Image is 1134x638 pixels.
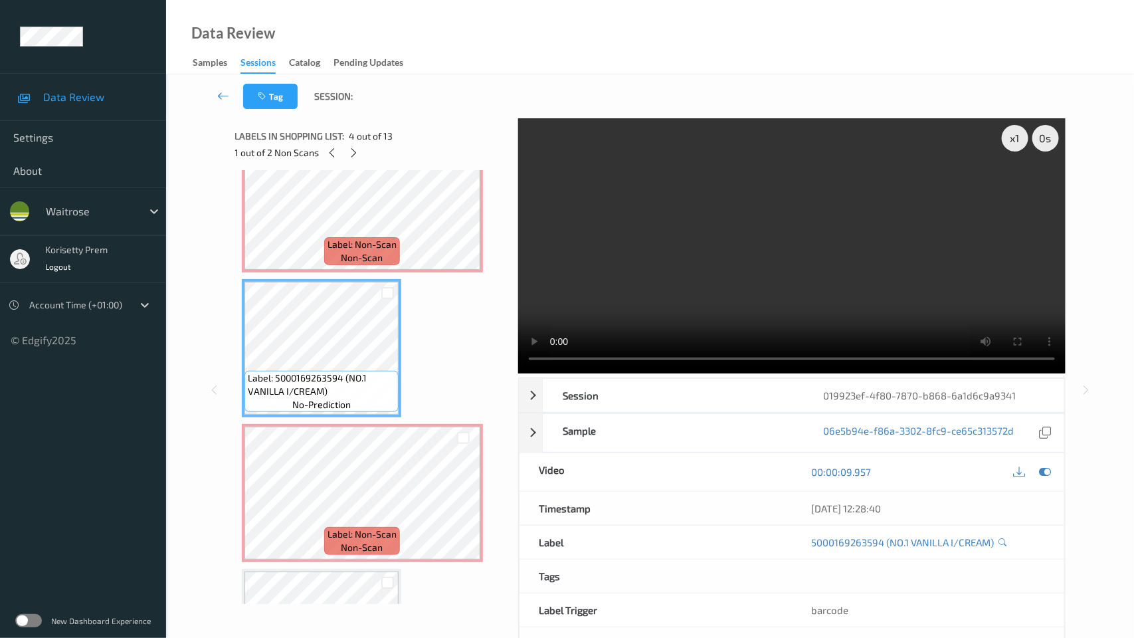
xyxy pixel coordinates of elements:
[235,130,345,143] span: Labels in shopping list:
[248,372,396,398] span: Label: 5000169263594 (NO.1 VANILLA I/CREAM)
[520,453,792,491] div: Video
[520,492,792,525] div: Timestamp
[812,502,1044,515] div: [DATE] 12:28:40
[1002,125,1028,152] div: x 1
[193,54,240,72] a: Samples
[292,398,351,411] span: no-prediction
[349,130,393,143] span: 4 out of 13
[520,526,792,559] div: Label
[314,90,353,103] span: Session:
[341,251,383,265] span: non-scan
[191,27,275,40] div: Data Review
[193,56,227,72] div: Samples
[519,378,1065,413] div: Session019923ef-4f80-7870-b868-6a1d6c9a9341
[341,541,383,554] span: non-scan
[289,56,320,72] div: Catalog
[803,379,1064,412] div: 019923ef-4f80-7870-b868-6a1d6c9a9341
[543,379,803,412] div: Session
[240,56,276,74] div: Sessions
[1032,125,1059,152] div: 0 s
[812,465,872,478] a: 00:00:09.957
[520,593,792,627] div: Label Trigger
[812,536,994,549] a: 5000169263594 (NO.1 VANILLA I/CREAM)
[333,56,403,72] div: Pending Updates
[333,54,417,72] a: Pending Updates
[243,84,298,109] button: Tag
[823,424,1014,442] a: 06e5b94e-f86a-3302-8fc9-ce65c313572d
[792,593,1064,627] div: barcode
[328,528,397,541] span: Label: Non-Scan
[543,414,803,452] div: Sample
[520,560,792,593] div: Tags
[240,54,289,74] a: Sessions
[289,54,333,72] a: Catalog
[235,144,509,161] div: 1 out of 2 Non Scans
[519,413,1065,453] div: Sample06e5b94e-f86a-3302-8fc9-ce65c313572d
[328,238,397,251] span: Label: Non-Scan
